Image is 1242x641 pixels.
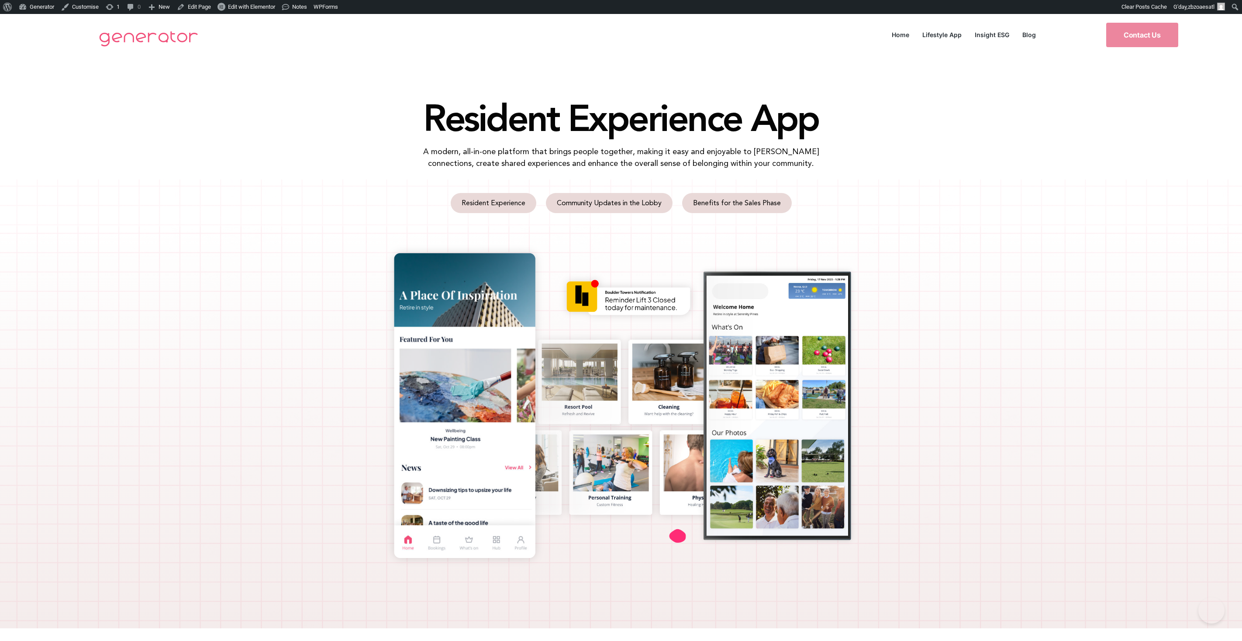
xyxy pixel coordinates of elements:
[1016,29,1042,41] a: Blog
[372,100,870,137] h1: Resident Experience App
[451,193,536,213] a: Resident Experience
[557,200,662,207] span: Community Updates in the Lobby
[885,29,916,41] a: Home
[462,200,525,207] span: Resident Experience
[1198,597,1225,624] iframe: Toggle Customer Support
[1106,23,1178,47] a: Contact Us
[1124,31,1161,38] span: Contact Us
[410,145,833,169] p: A modern, all-in-one platform that brings people together, making it easy and enjoyable to [PERSO...
[1188,3,1214,10] span: zbzoaesatl
[693,200,781,207] span: Benefits for the Sales Phase
[682,193,792,213] a: Benefits for the Sales Phase
[916,29,968,41] a: Lifestyle App
[228,3,275,10] span: Edit with Elementor
[546,193,673,213] a: Community Updates in the Lobby
[968,29,1016,41] a: Insight ESG
[885,29,1042,41] nav: Menu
